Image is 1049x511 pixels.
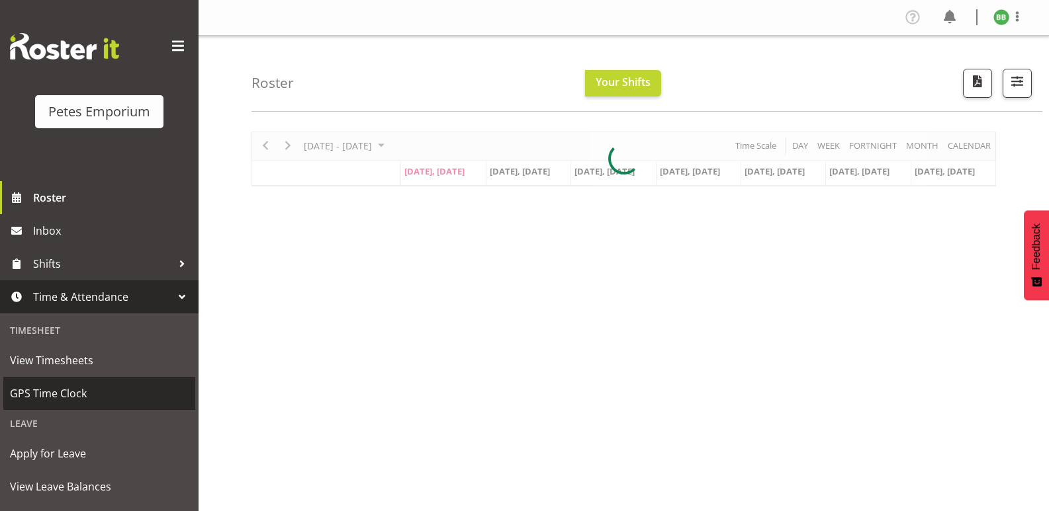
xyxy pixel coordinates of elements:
[3,410,195,437] div: Leave
[10,383,189,403] span: GPS Time Clock
[1003,69,1032,98] button: Filter Shifts
[3,317,195,344] div: Timesheet
[3,470,195,503] a: View Leave Balances
[33,254,172,274] span: Shifts
[10,350,189,370] span: View Timesheets
[585,70,661,97] button: Your Shifts
[251,75,294,91] h4: Roster
[33,221,192,241] span: Inbox
[10,477,189,496] span: View Leave Balances
[10,33,119,59] img: Rosterit website logo
[3,344,195,377] a: View Timesheets
[33,287,172,307] span: Time & Attendance
[993,9,1009,25] img: beena-bist9974.jpg
[3,437,195,470] a: Apply for Leave
[10,444,189,463] span: Apply for Leave
[33,188,192,208] span: Roster
[963,69,992,98] button: Download a PDF of the roster according to the set date range.
[3,377,195,410] a: GPS Time Clock
[48,102,150,122] div: Petes Emporium
[1024,210,1049,300] button: Feedback - Show survey
[596,75,651,89] span: Your Shifts
[1030,223,1042,270] span: Feedback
